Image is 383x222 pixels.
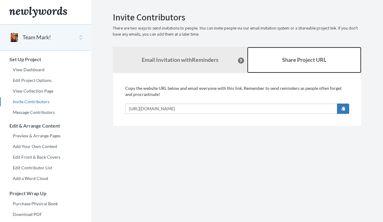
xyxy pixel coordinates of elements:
h3: Set Up Project [0,57,91,62]
p: There are two ways to send invitations to people. You can invite people via our email invitation ... [113,25,362,37]
h2: Invite Contributors [113,12,362,22]
strong: Email Invitation with Reminders [142,56,218,63]
div: Copy the website URL below and email everyone with this link. Remember to send reminders as peopl... [125,85,349,114]
img: Newlywords logo [9,7,67,18]
h3: Project Wrap Up [0,191,91,196]
span: Support [13,4,35,10]
h3: Edit & Arrange Content [0,123,91,129]
button: Team Mark! [23,33,51,41]
b: Share Project URL [282,56,326,63]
